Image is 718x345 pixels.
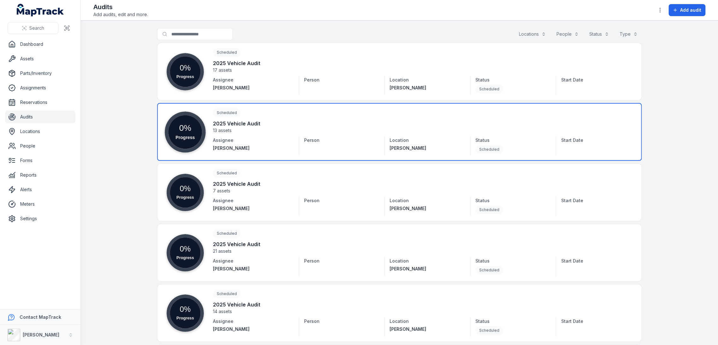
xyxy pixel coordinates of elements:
[5,154,75,167] a: Forms
[5,140,75,152] a: People
[475,266,503,275] div: Scheduled
[390,326,460,332] a: [PERSON_NAME]
[5,82,75,94] a: Assignments
[5,169,75,181] a: Reports
[5,52,75,65] a: Assets
[5,198,75,210] a: Meters
[5,212,75,225] a: Settings
[680,7,701,13] span: Add audit
[5,183,75,196] a: Alerts
[5,111,75,123] a: Audits
[390,85,426,90] span: [PERSON_NAME]
[213,145,294,151] a: [PERSON_NAME]
[17,4,64,16] a: MapTrack
[390,145,460,151] a: [PERSON_NAME]
[5,125,75,138] a: Locations
[5,67,75,80] a: Parts/Inventory
[475,85,503,94] div: Scheduled
[475,205,503,214] div: Scheduled
[213,205,294,212] a: [PERSON_NAME]
[213,326,294,332] a: [PERSON_NAME]
[390,145,426,151] span: [PERSON_NAME]
[23,332,59,337] strong: [PERSON_NAME]
[390,266,426,271] span: [PERSON_NAME]
[390,85,460,91] a: [PERSON_NAME]
[390,205,460,212] a: [PERSON_NAME]
[390,206,426,211] span: [PERSON_NAME]
[390,326,426,332] span: [PERSON_NAME]
[213,266,294,272] a: [PERSON_NAME]
[585,28,613,40] button: Status
[20,314,61,320] strong: Contact MapTrack
[668,4,705,16] button: Add audit
[8,22,58,34] button: Search
[475,326,503,335] div: Scheduled
[390,266,460,272] a: [PERSON_NAME]
[213,85,294,91] a: [PERSON_NAME]
[93,3,148,11] h2: Audits
[475,145,503,154] div: Scheduled
[29,25,44,31] span: Search
[552,28,583,40] button: People
[5,38,75,51] a: Dashboard
[93,11,148,18] span: Add audits, edit and more.
[615,28,642,40] button: Type
[5,96,75,109] a: Reservations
